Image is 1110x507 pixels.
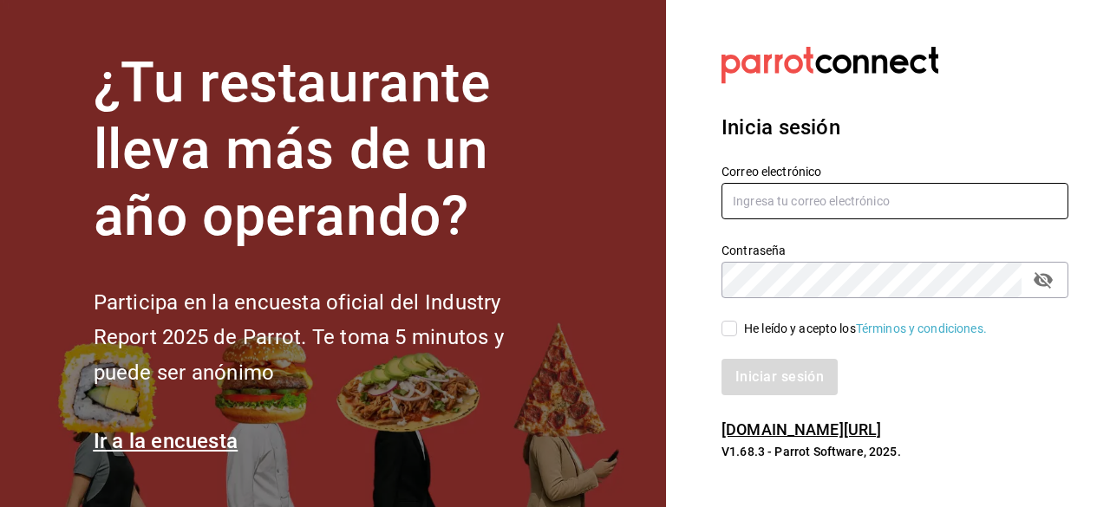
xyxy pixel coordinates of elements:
input: Ingresa tu correo electrónico [721,183,1068,219]
button: passwordField [1028,265,1058,295]
p: V1.68.3 - Parrot Software, 2025. [721,443,1068,460]
h3: Inicia sesión [721,112,1068,143]
a: [DOMAIN_NAME][URL] [721,420,881,439]
label: Correo electrónico [721,166,1068,178]
h1: ¿Tu restaurante lleva más de un año operando? [94,50,562,250]
h2: Participa en la encuesta oficial del Industry Report 2025 de Parrot. Te toma 5 minutos y puede se... [94,285,562,391]
a: Ir a la encuesta [94,429,238,453]
a: Términos y condiciones. [856,322,987,335]
label: Contraseña [721,244,1068,257]
div: He leído y acepto los [744,320,987,338]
